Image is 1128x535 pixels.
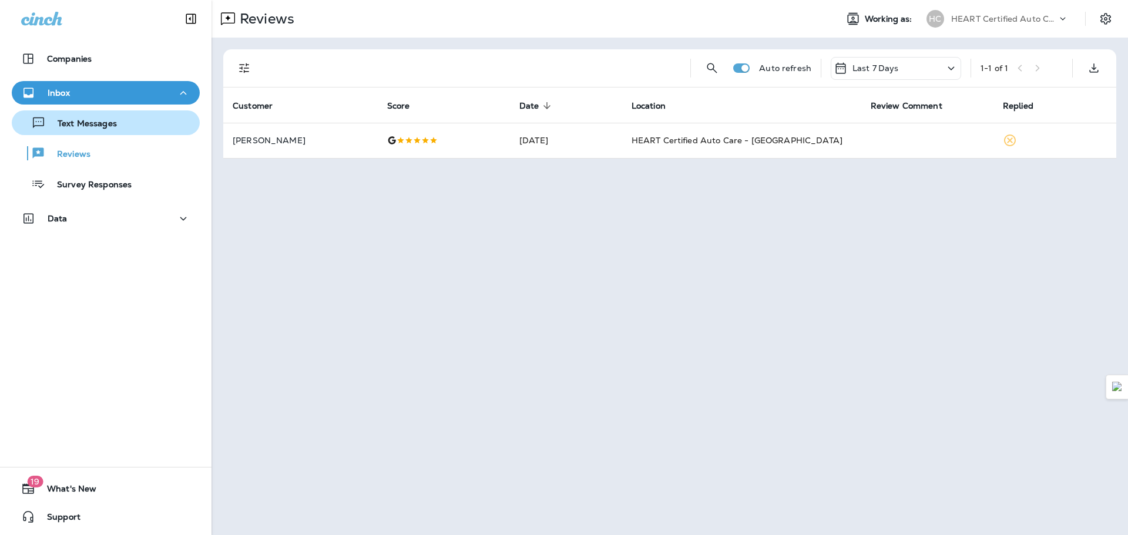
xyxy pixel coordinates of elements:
[700,56,724,80] button: Search Reviews
[510,123,622,158] td: [DATE]
[387,100,425,111] span: Score
[48,88,70,97] p: Inbox
[233,100,288,111] span: Customer
[387,101,410,111] span: Score
[1095,8,1116,29] button: Settings
[1082,56,1106,80] button: Export as CSV
[47,54,92,63] p: Companies
[759,63,811,73] p: Auto refresh
[1003,101,1033,111] span: Replied
[12,81,200,105] button: Inbox
[852,63,899,73] p: Last 7 Days
[12,171,200,196] button: Survey Responses
[951,14,1057,23] p: HEART Certified Auto Care
[235,10,294,28] p: Reviews
[27,476,43,487] span: 19
[632,101,666,111] span: Location
[233,56,256,80] button: Filters
[871,100,958,111] span: Review Comment
[632,135,842,146] span: HEART Certified Auto Care - [GEOGRAPHIC_DATA]
[35,512,80,526] span: Support
[45,180,132,191] p: Survey Responses
[12,110,200,135] button: Text Messages
[865,14,915,24] span: Working as:
[12,477,200,500] button: 19What's New
[12,207,200,230] button: Data
[12,47,200,70] button: Companies
[12,505,200,529] button: Support
[871,101,942,111] span: Review Comment
[46,119,117,130] p: Text Messages
[519,101,539,111] span: Date
[48,214,68,223] p: Data
[926,10,944,28] div: HC
[35,484,96,498] span: What's New
[12,141,200,166] button: Reviews
[981,63,1008,73] div: 1 - 1 of 1
[233,101,273,111] span: Customer
[1003,100,1049,111] span: Replied
[519,100,555,111] span: Date
[45,149,90,160] p: Reviews
[632,100,681,111] span: Location
[1112,382,1123,392] img: Detect Auto
[233,136,368,145] p: [PERSON_NAME]
[174,7,207,31] button: Collapse Sidebar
